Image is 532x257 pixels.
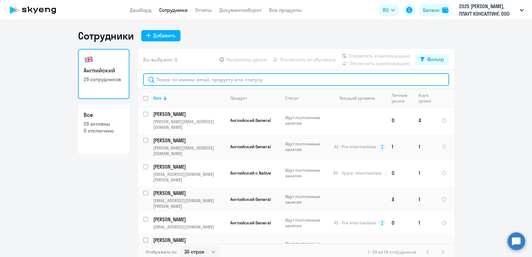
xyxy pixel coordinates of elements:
button: Добавить [141,30,180,41]
a: [PERSON_NAME] [153,163,225,170]
p: [EMAIL_ADDRESS][DOMAIN_NAME][PERSON_NAME] [153,171,225,183]
p: Идут постоянные занятия [285,217,328,228]
div: Продукт [230,95,247,101]
a: Отчеты [195,7,212,13]
p: [PERSON_NAME] [153,137,224,144]
td: 4 [414,107,436,134]
div: Статус [285,95,299,101]
td: 1 [414,160,436,186]
a: Сотрудники [159,7,188,13]
button: RU [378,4,399,16]
div: Текущий уровень [333,95,386,101]
h3: Английский [84,66,124,75]
span: A2 - Pre-Intermediate [334,144,376,149]
p: 29 активны [84,120,124,127]
a: Все29 активны0 отключено [78,104,129,154]
td: 0 [387,212,414,233]
div: Корп. уроки [419,92,436,104]
p: [EMAIL_ADDRESS][DOMAIN_NAME][PERSON_NAME] [153,198,225,209]
div: Текущий уровень [339,95,375,101]
td: 0 [387,107,414,134]
p: 29 сотрудников [84,76,124,83]
img: balance [442,7,448,13]
span: B2 - Upper-Intermediate [333,170,382,176]
p: 2025 [PERSON_NAME], ПЛАУТ КОНСАЛТИНГ, ООО [459,3,517,18]
span: Английский General [230,118,271,123]
a: [PERSON_NAME] [153,237,225,244]
button: Фильтр [415,54,449,65]
p: [EMAIL_ADDRESS][DOMAIN_NAME] [153,224,225,230]
a: [PERSON_NAME] [153,137,225,144]
a: Дашборд [130,7,152,13]
button: Балансbalance [419,4,452,16]
p: Идут постоянные занятия [285,115,328,126]
span: Английский General [230,220,271,226]
a: [PERSON_NAME] [153,190,225,197]
p: Идут постоянные занятия [285,194,328,205]
span: Английский General [230,144,271,149]
p: 0 отключено [84,127,124,134]
span: A2 - Pre-Intermediate [334,220,376,226]
img: english [84,55,94,65]
span: Английский General [230,197,271,202]
td: 1 [414,186,436,212]
a: Документооборот [219,7,262,13]
span: Вы выбрали: 0 [143,56,177,63]
div: Добавить [153,32,175,39]
div: Баланс [423,6,440,14]
span: RU [383,6,389,14]
div: Фильтр [427,55,444,63]
td: 1 [414,212,436,233]
td: 1 [414,134,436,160]
h3: Все [84,111,124,119]
div: Имя [153,95,225,101]
a: [PERSON_NAME] [153,216,225,223]
p: [PERSON_NAME] [153,190,224,197]
button: 2025 [PERSON_NAME], ПЛАУТ КОНСАЛТИНГ, ООО [456,3,527,18]
div: Имя [153,95,161,101]
span: 1 - 29 из 29 сотрудников [368,249,416,255]
p: [PERSON_NAME] [153,216,224,223]
div: Личные уроки [392,92,413,104]
p: [PERSON_NAME] [153,163,224,170]
p: Идут постоянные занятия [285,241,328,252]
td: 0 [387,160,414,186]
span: Английский с Native [230,170,271,176]
p: [PERSON_NAME][EMAIL_ADDRESS][DOMAIN_NAME] [153,145,225,156]
span: Отображать по: [146,249,177,255]
p: [PERSON_NAME] [153,237,224,244]
td: 1 [387,134,414,160]
a: Английский29 сотрудников [78,49,129,99]
a: [PERSON_NAME] [153,111,225,118]
p: [PERSON_NAME] [153,111,224,118]
p: Идут постоянные занятия [285,167,328,179]
td: 4 [387,186,414,212]
p: Идут постоянные занятия [285,141,328,152]
a: Все продукты [269,7,302,13]
p: [PERSON_NAME][EMAIL_ADDRESS][DOMAIN_NAME] [153,119,225,130]
input: Поиск по имени, email, продукту или статусу [143,73,449,86]
h1: Сотрудники [78,29,134,42]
